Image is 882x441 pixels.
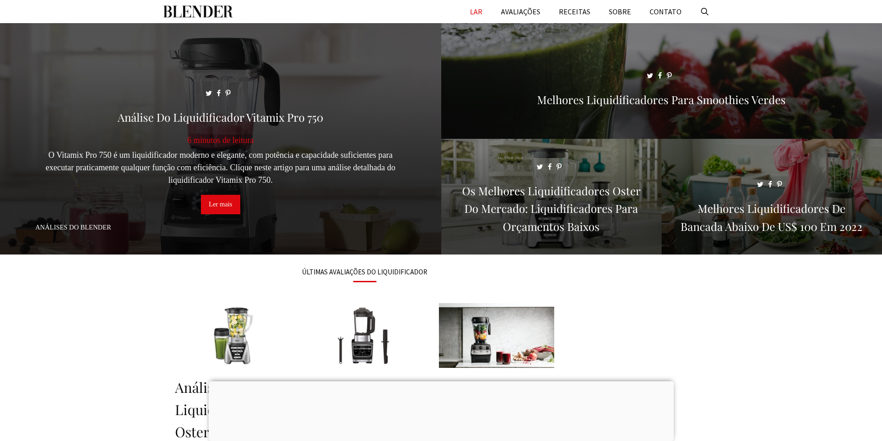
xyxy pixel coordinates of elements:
[501,7,540,16] font: AVALIAÇÕES
[470,7,482,16] font: LAR
[209,200,232,208] font: Ler mais
[175,303,290,368] img: Análise do liquidificador Oster Pro 1200
[208,381,674,439] iframe: Anúncio
[650,7,682,16] font: CONTATO
[175,378,265,441] a: Análise do liquidificador Oster Pro 1200
[439,303,554,368] img: Liquidificadores recondicionados certificados pela Vitamix: vale a pena considerá-los?
[201,195,240,214] a: Ler mais
[441,243,662,253] a: Os melhores liquidificadores Oster do mercado: liquidificadores para orçamentos baixos
[559,7,590,16] font: RECEITAS
[302,267,427,276] font: ÚLTIMAS AVALIAÇÕES DO LIQUIDIFICADOR
[662,243,882,253] a: Melhores liquidificadores de bancada abaixo de US$ 100 em 2022
[35,224,111,231] a: Análises do Blender
[609,7,631,16] font: SOBRE
[307,303,422,368] img: Análise do liquidificador Ninja Foodi frio e quente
